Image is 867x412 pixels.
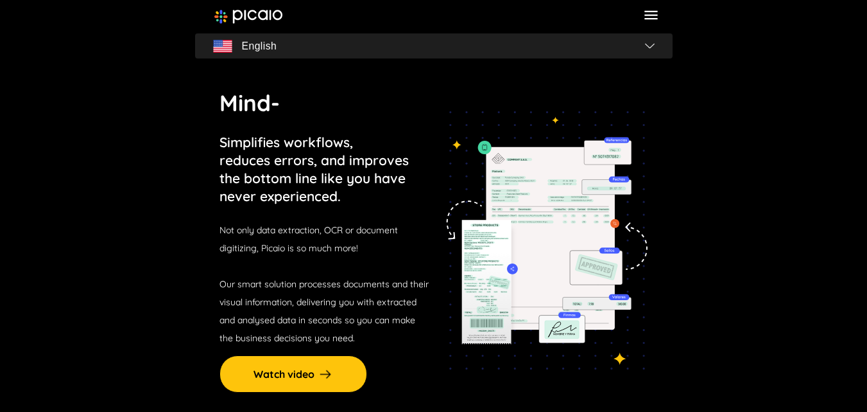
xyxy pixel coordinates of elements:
[242,37,277,55] span: English
[219,89,280,117] span: Mind-
[195,33,673,59] button: flagEnglishflag
[645,43,655,48] img: flag
[318,366,333,382] img: arrow-right
[213,40,232,53] img: flag
[219,278,429,344] span: Our smart solution processes documents and their visual information, delivering you with extracte...
[214,10,283,24] img: image
[438,111,648,369] img: tedioso-img
[219,133,409,205] p: Simplifies workflows, reduces errors, and improves the bottom line like you have never experienced.
[219,224,398,254] span: Not only data extraction, OCR or document digitizing, Picaio is so much more!
[219,355,367,393] button: Watch video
